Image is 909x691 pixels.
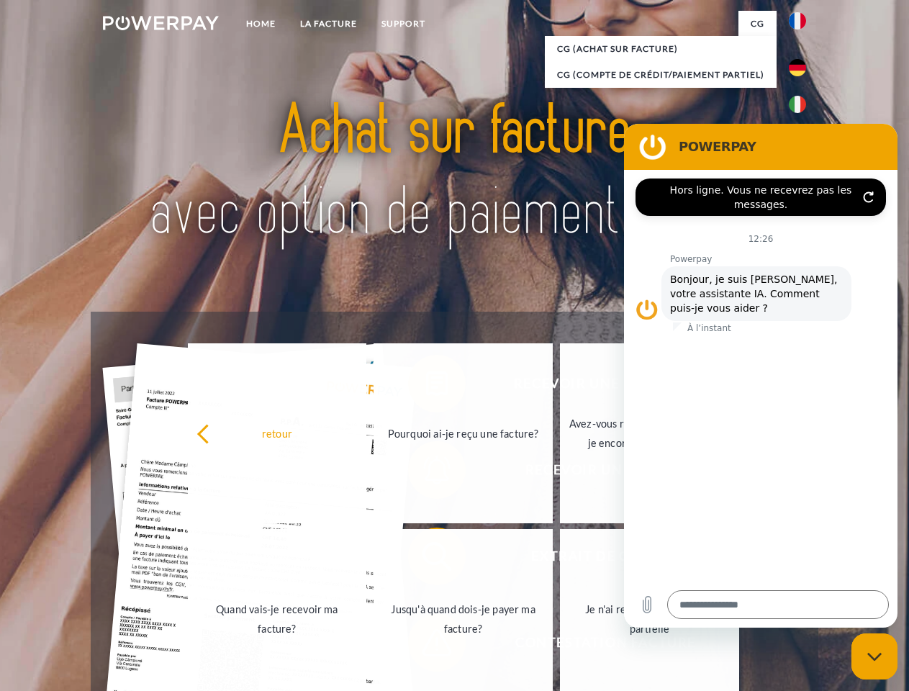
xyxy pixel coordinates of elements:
[789,12,806,30] img: fr
[569,600,731,638] div: Je n'ai reçu qu'une livraison partielle
[382,423,544,443] div: Pourquoi ai-je reçu une facture?
[288,11,369,37] a: LA FACTURE
[369,11,438,37] a: Support
[569,414,731,453] div: Avez-vous reçu mes paiements, ai-je encore un solde ouvert?
[196,423,358,443] div: retour
[382,600,544,638] div: Jusqu'à quand dois-je payer ma facture?
[789,96,806,113] img: it
[545,36,777,62] a: CG (achat sur facture)
[560,343,739,523] a: Avez-vous reçu mes paiements, ai-je encore un solde ouvert?
[103,16,219,30] img: logo-powerpay-white.svg
[624,124,897,628] iframe: Fenêtre de messagerie
[545,62,777,88] a: CG (Compte de crédit/paiement partiel)
[137,69,772,276] img: title-powerpay_fr.svg
[234,11,288,37] a: Home
[196,600,358,638] div: Quand vais-je recevoir ma facture?
[738,11,777,37] a: CG
[851,633,897,679] iframe: Bouton de lancement de la fenêtre de messagerie, conversation en cours
[789,59,806,76] img: de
